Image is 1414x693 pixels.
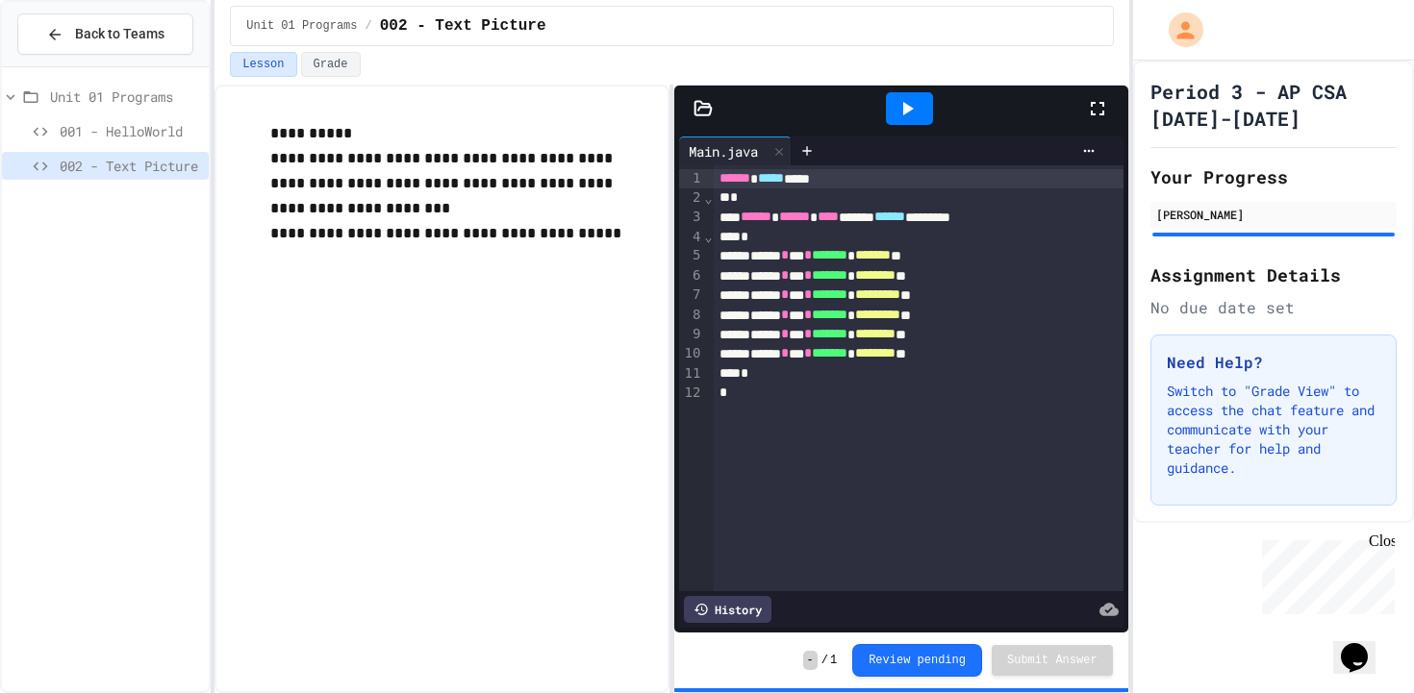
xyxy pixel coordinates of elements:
[1150,296,1397,319] div: No due date set
[703,229,713,244] span: Fold line
[17,13,193,55] button: Back to Teams
[679,306,703,325] div: 8
[1149,8,1208,52] div: My Account
[992,645,1113,676] button: Submit Answer
[1254,532,1395,614] iframe: chat widget
[679,285,703,305] div: 7
[60,121,201,141] span: 001 - HelloWorld
[679,344,703,363] div: 10
[1150,163,1397,190] h2: Your Progress
[1150,78,1397,132] h1: Period 3 - AP CSA [DATE]-[DATE]
[1007,653,1098,668] span: Submit Answer
[821,653,828,668] span: /
[380,14,546,37] span: 002 - Text Picture
[1333,616,1395,674] iframe: chat widget
[679,169,703,188] div: 1
[830,653,837,668] span: 1
[1156,206,1391,223] div: [PERSON_NAME]
[852,644,982,677] button: Review pending
[301,52,361,77] button: Grade
[679,384,703,403] div: 12
[246,18,357,34] span: Unit 01 Programs
[679,208,703,227] div: 3
[679,188,703,208] div: 2
[679,136,792,165] div: Main.java
[679,246,703,265] div: 5
[679,325,703,344] div: 9
[230,52,296,77] button: Lesson
[1167,382,1380,478] p: Switch to "Grade View" to access the chat feature and communicate with your teacher for help and ...
[1167,351,1380,374] h3: Need Help?
[8,8,133,122] div: Chat with us now!Close
[803,651,818,670] span: -
[679,266,703,285] div: 6
[679,364,703,384] div: 11
[1150,261,1397,288] h2: Assignment Details
[75,24,164,44] span: Back to Teams
[684,596,771,623] div: History
[679,228,703,247] div: 4
[703,190,713,206] span: Fold line
[679,141,768,161] div: Main.java
[50,87,201,107] span: Unit 01 Programs
[366,18,372,34] span: /
[60,156,201,176] span: 002 - Text Picture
